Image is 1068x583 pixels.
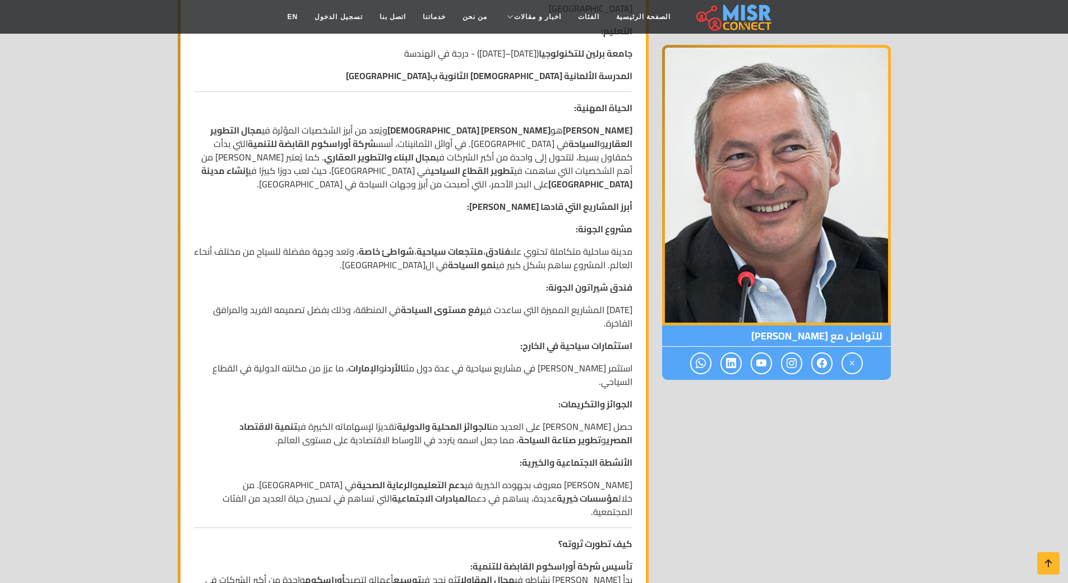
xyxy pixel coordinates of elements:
[346,67,632,84] strong: المدرسة الألمانية [DEMOGRAPHIC_DATA] الثانوية ب[GEOGRAPHIC_DATA]
[194,420,632,447] p: حصل [PERSON_NAME] على العديد من تقديرًا لإسهاماته الكبيرة في و ، مما جعل اسمه يتردد في الأوساط ال...
[194,478,632,518] p: [PERSON_NAME] معروف بجهوده الخيرية في و في [GEOGRAPHIC_DATA]. من خلال عديدة، يساهم في دعم التي تس...
[414,6,454,27] a: خدماتنا
[519,431,601,448] strong: تطوير صناعة السياحة
[514,12,561,22] span: اخبار و مقالات
[392,490,470,507] strong: المبادرات الاجتماعية
[357,476,413,493] strong: الرعاية الصحية
[279,6,307,27] a: EN
[306,6,371,27] a: تسجيل الدخول
[608,6,679,27] a: الصفحة الرئيسية
[520,337,632,354] strong: استثمارات سياحية في الخارج:
[576,221,632,237] strong: مشروع الجونة:
[387,122,551,139] strong: [PERSON_NAME] [DEMOGRAPHIC_DATA]
[324,149,436,166] strong: مجال البناء والتطوير العقاري
[467,198,632,215] strong: أبرز المشاريع التي قادها [PERSON_NAME]:
[194,303,632,330] p: [DATE] المشاريع المميزة التي ساعدت في في المنطقة، وذلك بفضل تصميمه الفريد والمرافق الفاخرة.
[371,6,414,27] a: اتصل بنا
[417,243,483,260] strong: منتجعات سياحية
[248,135,376,152] strong: شركة أوراسكوم القابضة للتنمية
[201,162,632,192] strong: إنشاء مدينة [GEOGRAPHIC_DATA]
[563,122,632,139] strong: [PERSON_NAME]
[448,256,496,273] strong: نمو السياحة
[454,6,496,27] a: من نحن
[496,6,570,27] a: اخبار و مقالات
[662,325,891,347] span: للتواصل مع [PERSON_NAME]
[662,45,891,325] img: سميح ساويرس
[194,123,632,191] p: هو ويُعد من أبرز الشخصيات المؤثرة في و في [GEOGRAPHIC_DATA]. في أوائل الثمانينات، أسس التي بدأت ك...
[239,418,632,448] strong: تنمية الاقتصاد المصري
[557,490,618,507] strong: مؤسسات خيرية
[210,122,632,152] strong: مجال التطوير العقاري
[558,535,632,552] strong: كيف تطورت ثروته؟
[486,243,511,260] strong: فنادق
[546,279,632,296] strong: فندق شيراتون الجونة:
[194,361,632,388] p: استثمر [PERSON_NAME] في مشاريع سياحية في عدة دول مثل و ، ما عزز من مكانته الدولية في القطاع السياحي.
[470,558,632,575] strong: تأسيس شركة أوراسكوم القابضة للتنمية:
[696,3,771,31] img: main.misr_connect
[384,360,403,377] strong: الأردن
[568,135,600,152] strong: السياحة
[194,245,632,272] p: مدينة ساحلية متكاملة تحتوي على ، ، ، وتعد وجهة مفضلة للسياح من مختلف أنحاء العالم. المشروع ساهم ب...
[558,396,632,412] strong: الجوائز والتكريمات:
[539,45,632,62] strong: جامعة برلين للتكنولوجيا
[401,301,483,318] strong: رفع مستوى السياحة
[359,243,414,260] strong: شواطئ خاصة
[194,47,632,60] p: ([DATE]–[DATE]) - درجة في الهندسة
[431,162,514,179] strong: تطوير القطاع السياحي
[570,6,608,27] a: الفئات
[348,360,379,377] strong: الإمارات
[520,454,632,471] strong: الأنشطة الاجتماعية والخيرية:
[574,99,632,116] strong: الحياة المهنية:
[418,476,465,493] strong: دعم التعليم
[397,418,489,435] strong: الجوائز المحلية والدولية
